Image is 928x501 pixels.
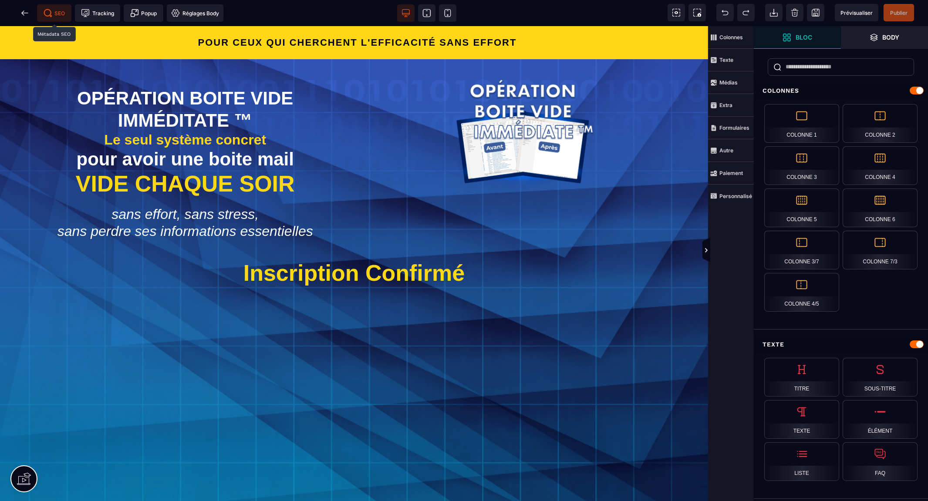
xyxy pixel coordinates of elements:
[171,9,219,17] span: Réglages Body
[843,146,918,185] div: Colonne 4
[883,34,900,40] strong: Body
[796,34,812,40] strong: Bloc
[44,9,65,17] span: SEO
[843,188,918,227] div: Colonne 6
[57,180,313,212] span: sans effort, sans stress, sans perdre ses informations essentielles
[75,4,120,22] span: Code de suivi
[786,4,803,21] span: Nettoyage
[668,4,685,21] span: Voir les composants
[764,400,839,439] div: Texte
[716,4,734,21] span: Défaire
[443,53,602,158] img: 5d5a48a0a2c1216bb08c46438092e2f4_OBI-_Avant-_Apres_07.png
[708,26,754,49] span: Colonnes
[37,4,71,22] span: Métadata SEO
[764,104,839,143] div: Colonne 1
[737,4,755,21] span: Rétablir
[719,170,743,176] strong: Paiement
[719,102,732,108] strong: Extra
[708,162,754,185] span: Paiement
[754,26,841,49] span: Ouvrir les blocs
[104,106,266,121] strong: Le seul système concret
[397,4,415,22] span: Voir bureau
[124,4,163,22] span: Créer une alerte modale
[764,273,839,312] div: Colonne 4/5
[841,26,928,49] span: Ouvrir les calques
[719,147,733,154] strong: Autre
[890,10,908,16] span: Publier
[835,4,878,21] span: Aperçu
[77,62,293,104] strong: OPÉRATION BOITE VIDE IMMÉDITATE ™
[688,4,706,21] span: Capture d'écran
[439,4,456,22] span: Voir mobile
[764,146,839,185] div: Colonne 3
[843,442,918,481] div: FAQ
[81,9,114,17] span: Tracking
[708,185,754,207] span: Personnalisé
[843,400,918,439] div: Élément
[764,231,839,269] div: Colonne 3/7
[754,336,928,353] div: Texte
[719,124,749,131] strong: Formulaires
[843,231,918,269] div: Colonne 7/3
[765,4,783,21] span: Importer
[764,442,839,481] div: Liste
[77,123,294,143] strong: pour avoir une boite mail
[708,49,754,71] span: Texte
[754,238,763,264] span: Afficher les vues
[16,4,34,22] span: Retour
[807,4,824,21] span: Enregistrer
[719,57,733,63] strong: Texte
[843,104,918,143] div: Colonne 2
[130,9,157,17] span: Popup
[884,4,914,21] span: Enregistrer le contenu
[243,234,465,259] span: Inscription Confirmé
[76,145,295,170] b: VIDE CHAQUE SOIR
[840,10,873,16] span: Prévisualiser
[13,7,702,27] h2: POUR CEUX QUI CHERCHENT L'EFFICACITÉ SANS EFFORT
[708,117,754,139] span: Formulaires
[719,193,752,199] strong: Personnalisé
[167,4,223,22] span: Favicon
[418,4,435,22] span: Voir tablette
[754,83,928,99] div: Colonnes
[708,71,754,94] span: Médias
[764,188,839,227] div: Colonne 5
[719,79,738,86] strong: Médias
[708,139,754,162] span: Autre
[843,358,918,397] div: Sous-titre
[708,94,754,117] span: Extra
[719,34,743,40] strong: Colonnes
[764,358,839,397] div: Titre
